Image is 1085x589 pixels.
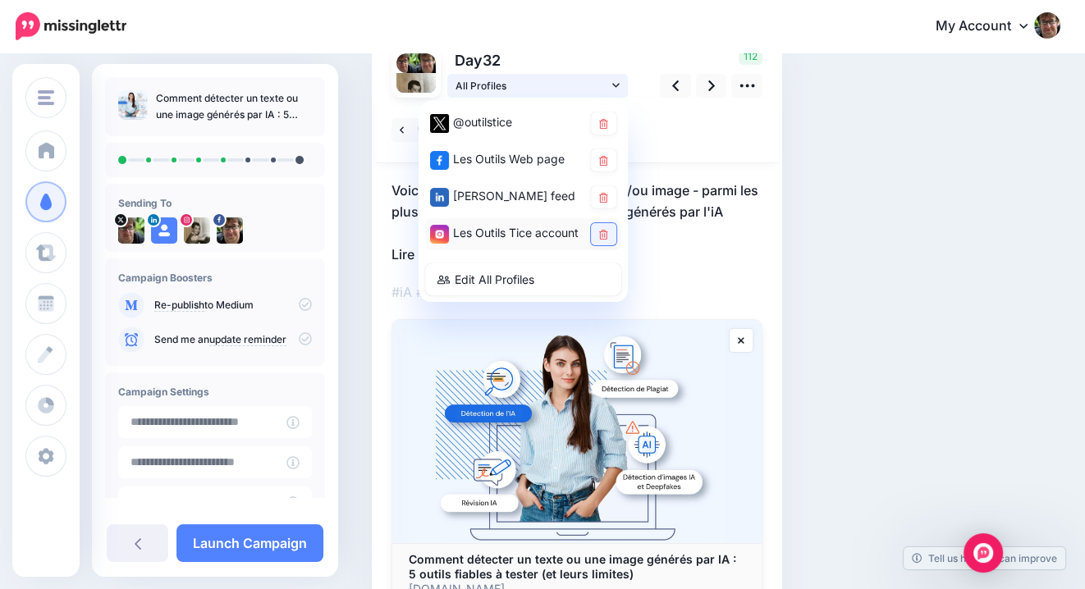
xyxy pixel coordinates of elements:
[483,52,501,69] span: 32
[26,43,39,56] img: website_grey.svg
[416,53,436,73] img: 11014811_822346891134467_5568532998267958946_n-bsa27854.jpg
[430,225,449,244] img: instagram-square.png
[184,217,210,244] img: 12276972_1676826605862623_1369513223_a-bsa105226.jpg
[430,149,583,170] div: Les Outils Web page
[430,223,583,244] div: Les Outils Tice account
[26,26,39,39] img: logo_orange.svg
[430,188,449,207] img: linkedin-square.png
[118,386,312,398] h4: Campaign Settings
[456,77,608,94] span: All Profiles
[409,552,736,581] b: Comment détecter un texte ou une image générés par IA : 5 outils fiables à tester (et leurs limites)
[118,272,312,284] h4: Campaign Boosters
[156,90,312,123] p: Comment détecter un texte ou une image générés par IA : 5 outils fiables à tester (et leurs limites)
[217,217,243,244] img: 11014811_822346891134467_5568532998267958946_n-bsa27854.jpg
[425,263,621,295] a: Edit All Profiles
[154,298,312,313] p: to Medium
[118,217,144,244] img: k73HucsC-205.jpg
[447,48,630,72] p: Day
[68,95,81,108] img: tab_domain_overview_orange.svg
[46,26,80,39] div: v 4.0.25
[919,7,1060,47] a: My Account
[964,533,1003,573] div: Open Intercom Messenger
[430,186,583,207] div: [PERSON_NAME] feed
[396,53,416,73] img: k73HucsC-205.jpg
[430,151,449,170] img: facebook-square.png
[447,74,628,98] a: All Profiles
[392,320,762,543] img: Comment détecter un texte ou une image générés par IA : 5 outils fiables à tester (et leurs limites)
[430,112,583,133] div: @outilstice
[154,299,204,312] a: Re-publish
[904,547,1065,569] a: Tell us how we can improve
[209,333,286,346] a: update reminder
[43,43,185,56] div: Domaine: [DOMAIN_NAME]
[86,97,126,107] div: Domaine
[391,281,762,303] p: #iA #images #emi
[38,90,54,105] img: menu.png
[16,12,126,40] img: Missinglettr
[739,48,762,65] span: 112
[154,332,312,347] p: Send me an
[118,197,312,209] h4: Sending To
[396,73,436,112] img: 12276972_1676826605862623_1369513223_a-bsa105226.jpg
[391,180,762,265] p: Voici cinq services — orientés texte et/ou image - parmi les plus sérieux pour détecter des texte...
[207,97,248,107] div: Mots-clés
[151,217,177,244] img: user_default_image.png
[430,114,449,133] img: twitter-square.png
[118,90,148,120] img: d31cf3844a765cc6ead7f8e179b9d860_thumb.jpg
[189,95,202,108] img: tab_keywords_by_traffic_grey.svg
